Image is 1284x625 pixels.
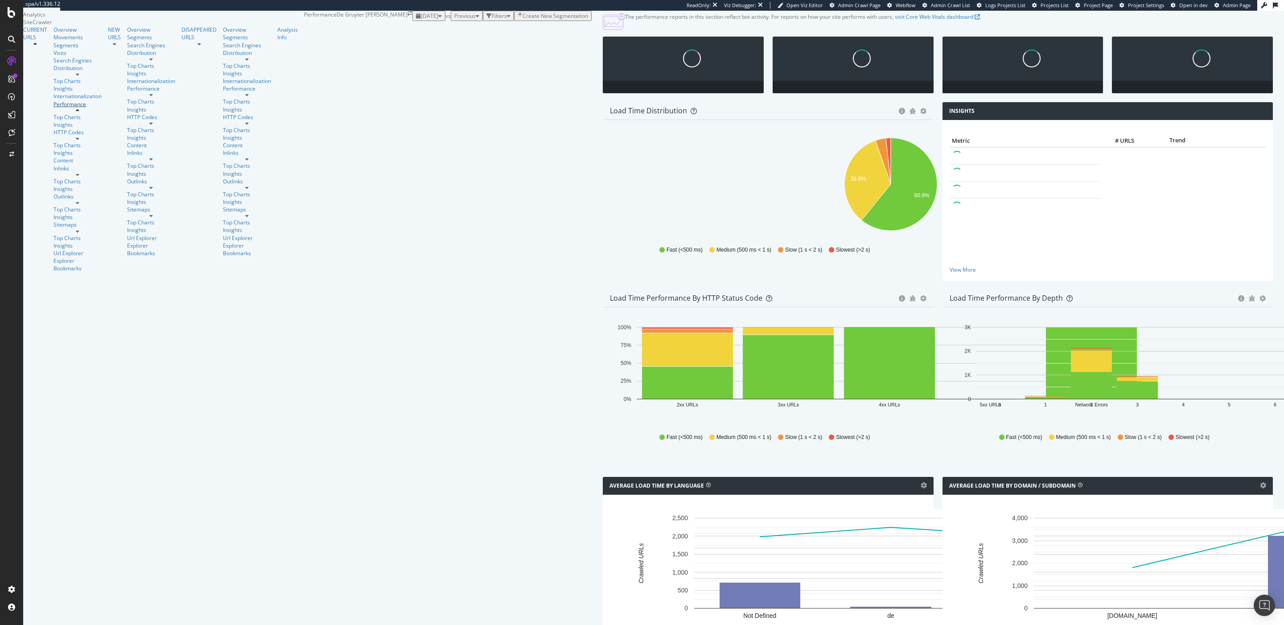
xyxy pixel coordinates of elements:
[223,98,271,105] a: Top Charts
[223,126,271,134] div: Top Charts
[127,41,165,49] div: Search Engines
[672,514,688,522] text: 2,500
[223,198,271,206] a: Insights
[223,226,271,234] div: Insights
[609,481,704,490] h4: Average Load Time by Language
[223,62,271,70] div: Top Charts
[127,206,175,213] a: Sitemaps
[922,2,970,9] a: Admin Crawl List
[53,33,102,41] a: Movements
[1075,2,1113,9] a: Project Page
[950,266,1266,273] a: View More
[625,13,981,21] div: The performance reports in this section reflect bot activity. For reports on how your site perfor...
[127,162,175,170] a: Top Charts
[127,234,175,242] a: Url Explorer
[1012,514,1027,522] text: 4,000
[53,113,102,121] a: Top Charts
[610,106,687,115] div: Load Time Distribution
[421,12,438,20] span: 2025 Jun. 19th
[667,246,703,254] span: Fast (<500 ms)
[223,70,271,77] a: Insights
[53,221,102,228] a: Sitemaps
[223,170,271,178] a: Insights
[836,434,870,441] span: Slowest (>2 s)
[53,92,102,100] div: Internationalization
[53,185,102,193] a: Insights
[53,242,102,249] a: Insights
[851,175,866,182] text: 33.8%
[53,77,102,85] div: Top Charts
[127,113,175,121] a: HTTP Codes
[1223,2,1251,8] span: Admin Page
[621,378,631,384] text: 25%
[53,257,102,272] a: Explorer Bookmarks
[1254,595,1275,616] div: Open Intercom Messenger
[223,85,271,92] div: Performance
[716,246,771,254] span: Medium (500 ms < 1 s)
[610,294,762,302] div: Load Time Performance by HTTP Status Code
[127,198,175,206] a: Insights
[454,12,476,20] span: Previous
[277,26,298,41] div: Analysis Info
[914,192,930,199] text: 60.8%
[896,2,916,8] span: Webflow
[638,543,645,583] text: Crawled URLs
[223,141,271,149] div: Content
[223,206,271,213] a: Sitemaps
[223,26,271,33] div: Overview
[451,11,483,21] button: Previous
[603,13,625,30] img: CjTTJyXI.png
[223,113,271,121] a: HTTP Codes
[127,134,175,141] a: Insights
[127,178,175,185] a: Outlinks
[1090,402,1092,407] text: 2
[1260,482,1266,488] i: Options
[778,402,799,407] text: 3xx URLs
[127,190,175,198] div: Top Charts
[920,108,926,114] div: gear
[687,2,711,9] div: ReadOnly:
[785,434,822,441] span: Slow (1 s < 2 s)
[223,106,271,113] a: Insights
[53,85,102,92] div: Insights
[1176,434,1210,441] span: Slowest (>2 s)
[887,612,894,619] text: de
[678,587,688,594] text: 500
[1259,295,1266,302] div: gear
[53,64,102,72] a: Distribution
[127,170,175,178] a: Insights
[1249,295,1255,302] div: bug
[950,134,1101,148] th: Metric
[672,550,688,558] text: 1,500
[223,190,271,198] div: Top Charts
[53,234,102,242] a: Top Charts
[53,141,102,149] div: Top Charts
[53,157,102,164] a: Content
[223,33,248,41] a: Segments
[1041,2,1069,8] span: Projects List
[53,178,102,185] a: Top Charts
[223,162,271,170] a: Top Charts
[127,26,175,33] a: Overview
[1107,612,1157,619] text: [DOMAIN_NAME]
[127,98,175,105] div: Top Charts
[968,396,971,402] text: 0
[127,149,175,157] a: Inlinks
[53,128,102,136] a: HTTP Codes
[610,134,1172,238] div: A chart.
[684,604,688,612] text: 0
[53,249,102,257] a: Url Explorer
[1179,2,1208,8] span: Open in dev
